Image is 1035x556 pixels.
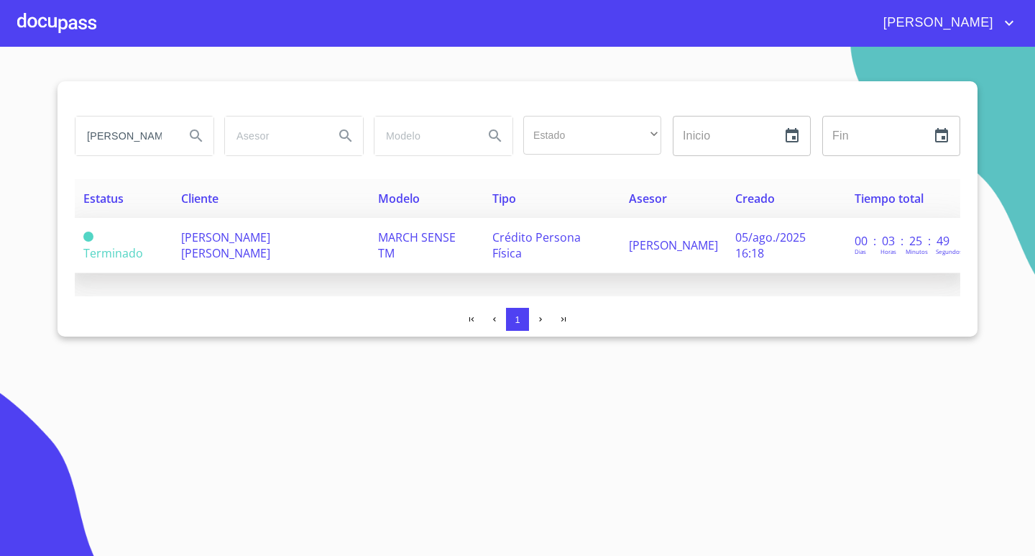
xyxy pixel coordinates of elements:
button: Search [179,119,213,153]
span: [PERSON_NAME] [629,237,718,253]
p: 00 : 03 : 25 : 49 [855,233,952,249]
button: 1 [506,308,529,331]
p: Dias [855,247,866,255]
button: account of current user [873,12,1018,35]
span: 05/ago./2025 16:18 [735,229,806,261]
span: Tiempo total [855,191,924,206]
span: 1 [515,314,520,325]
span: [PERSON_NAME] [PERSON_NAME] [181,229,270,261]
button: Search [478,119,512,153]
input: search [75,117,173,155]
span: Creado [735,191,775,206]
span: Terminado [83,232,93,242]
div: ​ [523,116,661,155]
span: Crédito Persona Física [492,229,581,261]
span: Estatus [83,191,124,206]
input: search [374,117,472,155]
span: Cliente [181,191,218,206]
span: Asesor [629,191,667,206]
p: Segundos [936,247,962,255]
input: search [225,117,323,155]
p: Minutos [906,247,928,255]
span: [PERSON_NAME] [873,12,1000,35]
span: MARCH SENSE TM [378,229,456,261]
span: Modelo [378,191,420,206]
p: Horas [880,247,896,255]
span: Terminado [83,245,143,261]
button: Search [328,119,363,153]
span: Tipo [492,191,516,206]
